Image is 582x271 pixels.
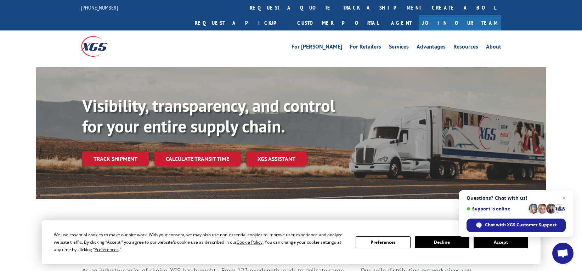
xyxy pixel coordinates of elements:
[82,151,149,166] a: Track shipment
[190,15,292,30] a: Request a pickup
[417,44,446,52] a: Advantages
[237,239,262,245] span: Cookie Policy
[384,15,419,30] a: Agent
[552,243,573,264] a: Open chat
[389,44,409,52] a: Services
[42,220,541,264] div: Cookie Consent Prompt
[82,95,335,137] b: Visibility, transparency, and control for your entire supply chain.
[474,236,528,248] button: Accept
[95,247,119,253] span: Preferences
[81,4,118,11] a: [PHONE_NUMBER]
[356,236,410,248] button: Preferences
[467,206,526,211] span: Support is online
[467,195,566,201] span: Questions? Chat with us!
[415,236,469,248] button: Decline
[246,151,307,166] a: XGS ASSISTANT
[154,151,241,166] a: Calculate transit time
[419,15,501,30] a: Join Our Team
[485,222,556,228] span: Chat with XGS Customer Support
[350,44,381,52] a: For Retailers
[292,44,342,52] a: For [PERSON_NAME]
[467,219,566,232] span: Chat with XGS Customer Support
[292,15,384,30] a: Customer Portal
[453,44,478,52] a: Resources
[486,44,501,52] a: About
[54,231,347,253] div: We use essential cookies to make our site work. With your consent, we may also use non-essential ...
